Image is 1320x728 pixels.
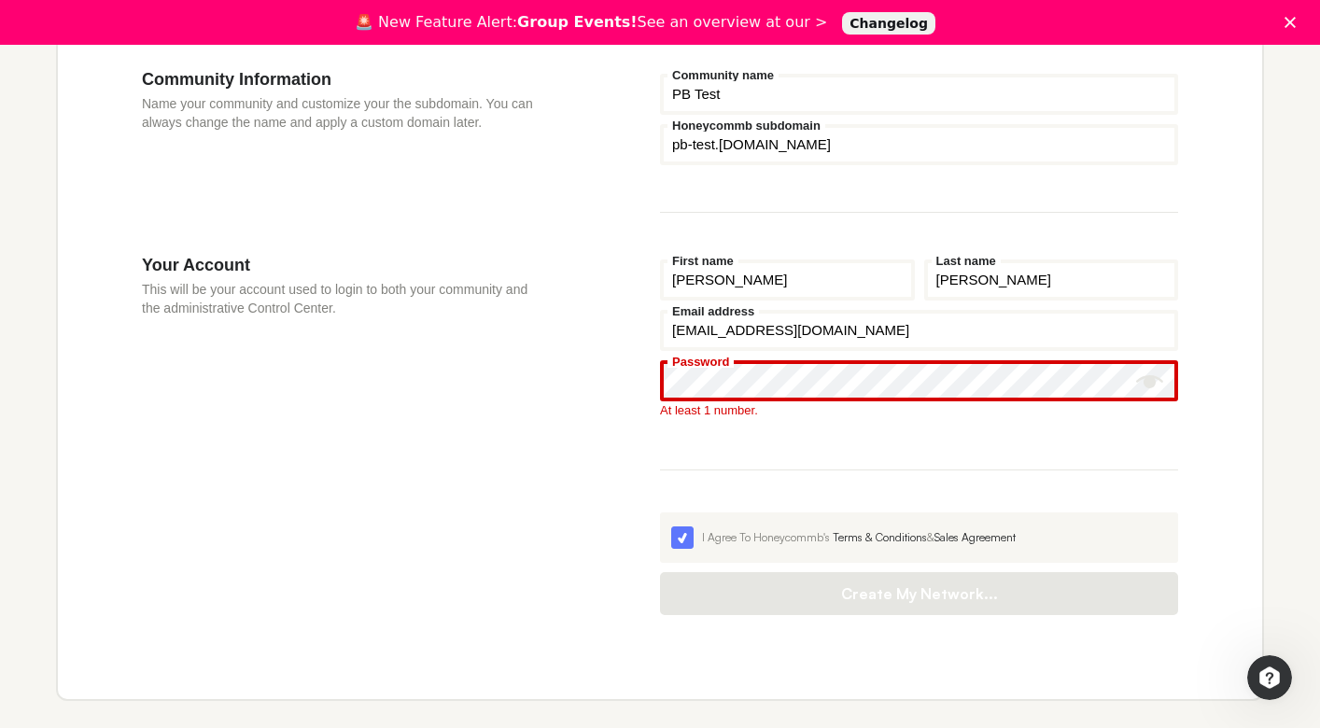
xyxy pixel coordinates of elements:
b: Group Events! [517,13,638,31]
span: Create My Network... [679,584,1159,603]
label: Last name [932,255,1001,267]
label: Community name [667,69,779,81]
p: Name your community and customize your the subdomain. You can always change the name and apply a ... [142,94,548,132]
p: This will be your account used to login to both your community and the administrative Control Cen... [142,280,548,317]
h3: Community Information [142,69,548,90]
div: I Agree To Honeycommb's & [702,529,1167,546]
div: Close [1285,17,1303,28]
button: Create My Network... [660,572,1178,615]
label: Password [667,356,734,368]
a: Sales Agreement [934,530,1016,544]
input: Community name [660,74,1178,115]
iframe: Intercom live chat [1247,655,1292,700]
input: First name [660,259,915,301]
a: Changelog [842,12,935,35]
h3: Your Account [142,255,548,275]
label: First name [667,255,738,267]
input: your-subdomain.honeycommb.com [660,124,1178,165]
input: Email address [660,310,1178,351]
button: Show password [1136,368,1164,396]
input: Last name [924,259,1179,301]
label: Email address [667,305,759,317]
div: 🚨 New Feature Alert: See an overview at our > [355,13,827,32]
label: Honeycommb subdomain [667,119,825,132]
a: Terms & Conditions [833,530,927,544]
div: At least 1 number. [660,404,1178,416]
